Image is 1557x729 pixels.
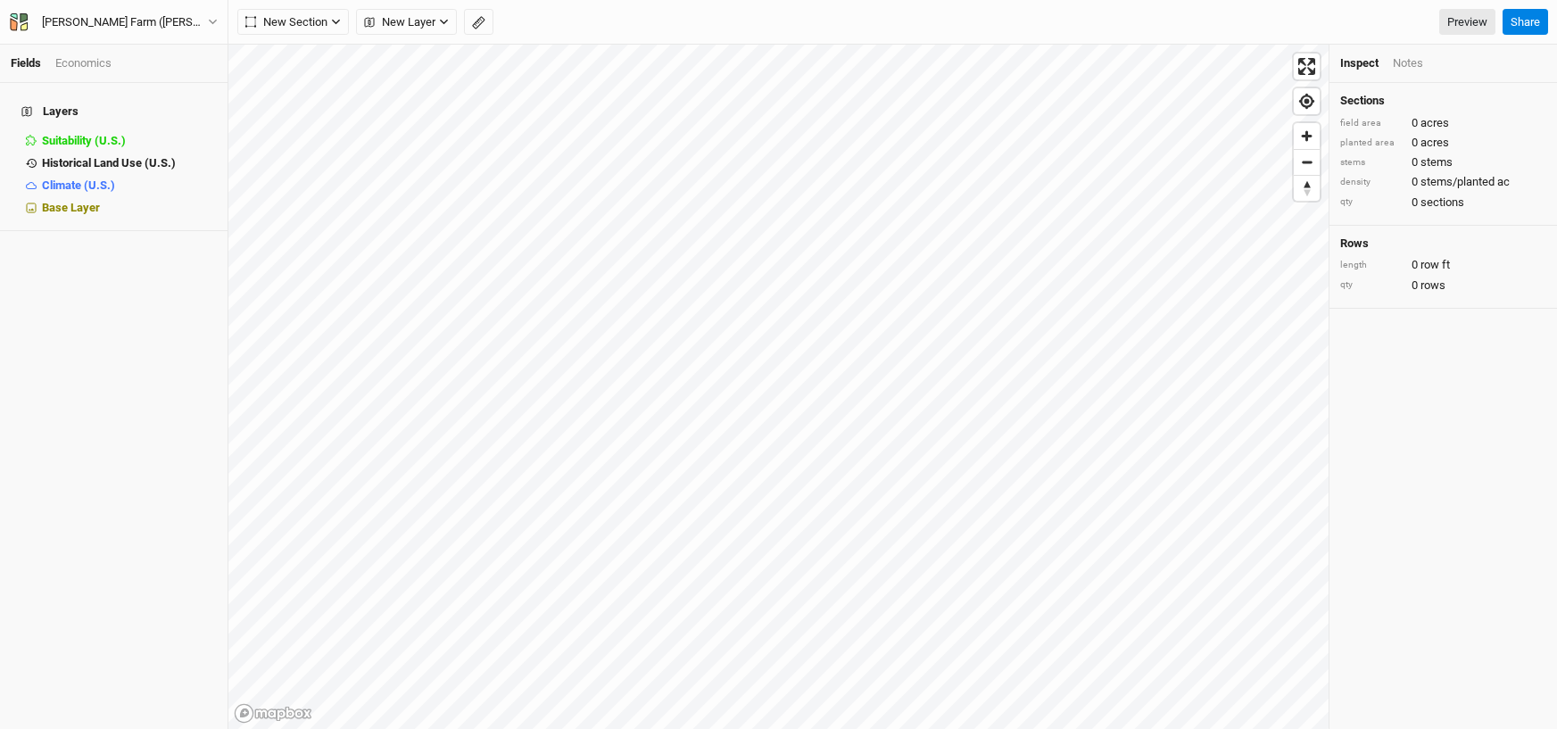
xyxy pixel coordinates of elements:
div: qty [1340,195,1403,209]
span: Suitability (U.S.) [42,134,126,147]
button: Zoom out [1294,149,1320,175]
canvas: Map [228,45,1329,729]
div: 0 [1340,154,1546,170]
h4: Rows [1340,236,1546,251]
div: Inspect [1340,55,1379,71]
div: field area [1340,117,1403,130]
div: 0 [1340,257,1546,273]
button: New Layer [356,9,457,36]
span: row ft [1420,257,1450,273]
span: Base Layer [42,201,100,214]
span: stems [1420,154,1453,170]
button: Reset bearing to north [1294,175,1320,201]
div: stems [1340,156,1403,170]
span: acres [1420,135,1449,151]
span: sections [1420,195,1464,211]
span: New Section [245,13,327,31]
div: density [1340,176,1403,189]
button: Find my location [1294,88,1320,114]
span: acres [1420,115,1449,131]
div: qty [1340,278,1403,292]
button: Shortcut: M [464,9,493,36]
button: New Section [237,9,349,36]
div: Suitability (U.S.) [42,134,217,148]
div: 0 [1340,135,1546,151]
div: Notes [1393,55,1423,71]
div: Historical Land Use (U.S.) [42,156,217,170]
span: rows [1420,278,1445,294]
button: Share [1503,9,1548,36]
h4: Sections [1340,94,1546,108]
span: New Layer [364,13,435,31]
div: length [1340,259,1403,272]
span: Reset bearing to north [1294,176,1320,201]
button: Enter fullscreen [1294,54,1320,79]
div: 0 [1340,174,1546,190]
span: stems/planted ac [1420,174,1510,190]
a: Fields [11,56,41,70]
div: 0 [1340,278,1546,294]
div: Base Layer [42,201,217,215]
button: Zoom in [1294,123,1320,149]
span: Zoom out [1294,150,1320,175]
span: Historical Land Use (U.S.) [42,156,176,170]
h4: Layers [11,94,217,129]
div: Climate (U.S.) [42,178,217,193]
a: Mapbox logo [234,703,312,724]
div: 0 [1340,195,1546,211]
span: Climate (U.S.) [42,178,115,192]
div: [PERSON_NAME] Farm ([PERSON_NAME]) [42,13,208,31]
div: Economics [55,55,112,71]
div: planted area [1340,137,1403,150]
a: Preview [1439,9,1495,36]
div: Almquist Farm (Paul) [42,13,208,31]
button: [PERSON_NAME] Farm ([PERSON_NAME]) [9,12,219,32]
div: 0 [1340,115,1546,131]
